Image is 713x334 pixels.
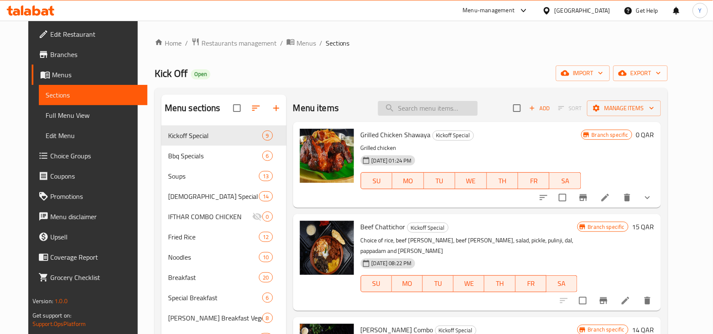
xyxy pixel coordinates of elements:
[490,175,515,187] span: TH
[368,259,415,267] span: [DATE] 08:22 PM
[699,6,702,15] span: Y
[280,38,283,48] li: /
[620,296,631,306] a: Edit menu item
[487,172,518,189] button: TH
[378,101,478,116] input: search
[361,235,577,256] p: Choice of rice, beef [PERSON_NAME], beef [PERSON_NAME], salad, pickle, pulinji, dal, pappadam and...
[463,5,515,16] div: Menu-management
[50,151,141,161] span: Choice Groups
[263,314,272,322] span: 8
[555,6,610,15] div: [GEOGRAPHIC_DATA]
[259,272,272,282] div: items
[585,223,628,231] span: Branch specific
[50,171,141,181] span: Coupons
[161,288,286,308] div: Special Breakfast6
[168,293,262,303] div: Special Breakfast
[636,129,654,141] h6: 0 QAR
[32,65,147,85] a: Menus
[50,272,141,282] span: Grocery Checklist
[161,227,286,247] div: Fried Rice12
[46,90,141,100] span: Sections
[262,212,273,222] div: items
[613,65,668,81] button: export
[50,29,141,39] span: Edit Restaurant
[161,186,286,206] div: [DEMOGRAPHIC_DATA] Special Menu14
[522,175,546,187] span: FR
[637,187,658,208] button: show more
[553,102,587,115] span: Select section first
[361,143,581,153] p: Grilled chicken
[191,69,210,79] div: Open
[259,252,272,262] div: items
[293,102,339,114] h2: Menu items
[526,102,553,115] span: Add item
[263,294,272,302] span: 6
[395,277,419,290] span: MO
[168,272,259,282] div: Breakfast
[252,212,262,222] svg: Inactive section
[300,129,354,183] img: Grilled Chicken Shawaya
[259,232,272,242] div: items
[574,292,592,310] span: Select to update
[46,130,141,141] span: Edit Menu
[547,275,577,292] button: SA
[533,187,554,208] button: sort-choices
[168,130,262,141] span: Kickoff Special
[454,275,484,292] button: WE
[426,277,450,290] span: TU
[553,175,577,187] span: SA
[573,187,593,208] button: Branch-specific-item
[286,38,316,49] a: Menus
[155,38,182,48] a: Home
[319,38,322,48] li: /
[528,103,551,113] span: Add
[259,233,272,241] span: 12
[50,212,141,222] span: Menu disclaimer
[488,277,512,290] span: TH
[228,99,246,117] span: Select all sections
[519,277,543,290] span: FR
[168,252,259,262] span: Noodles
[368,157,415,165] span: [DATE] 01:24 PM
[33,318,86,329] a: Support.OpsPlatform
[263,132,272,140] span: 9
[550,172,581,189] button: SA
[161,166,286,186] div: Soups13
[259,274,272,282] span: 20
[168,313,262,323] div: Curry Breakfast Vegetarian
[50,191,141,201] span: Promotions
[392,275,423,292] button: MO
[168,171,259,181] div: Soups
[526,102,553,115] button: Add
[33,310,71,321] span: Get support on:
[201,38,277,48] span: Restaurants management
[191,38,277,49] a: Restaurants management
[365,277,389,290] span: SU
[161,146,286,166] div: Bbq Specials6
[594,103,654,114] span: Manage items
[33,296,53,307] span: Version:
[600,193,610,203] a: Edit menu item
[593,291,614,311] button: Branch-specific-item
[554,189,571,206] span: Select to update
[508,99,526,117] span: Select section
[165,102,220,114] h2: Menu sections
[262,313,273,323] div: items
[262,151,273,161] div: items
[50,49,141,60] span: Branches
[297,38,316,48] span: Menus
[32,186,147,206] a: Promotions
[168,313,262,323] span: [PERSON_NAME] Breakfast Vegetarian
[484,275,515,292] button: TH
[50,252,141,262] span: Coverage Report
[155,64,188,83] span: Kick Off
[32,146,147,166] a: Choice Groups
[54,296,68,307] span: 1.0.0
[266,98,286,118] button: Add section
[259,171,272,181] div: items
[361,220,405,233] span: Beef Chattichor
[262,293,273,303] div: items
[161,206,286,227] div: IFTHAR COMBO CHICKEN0
[556,65,610,81] button: import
